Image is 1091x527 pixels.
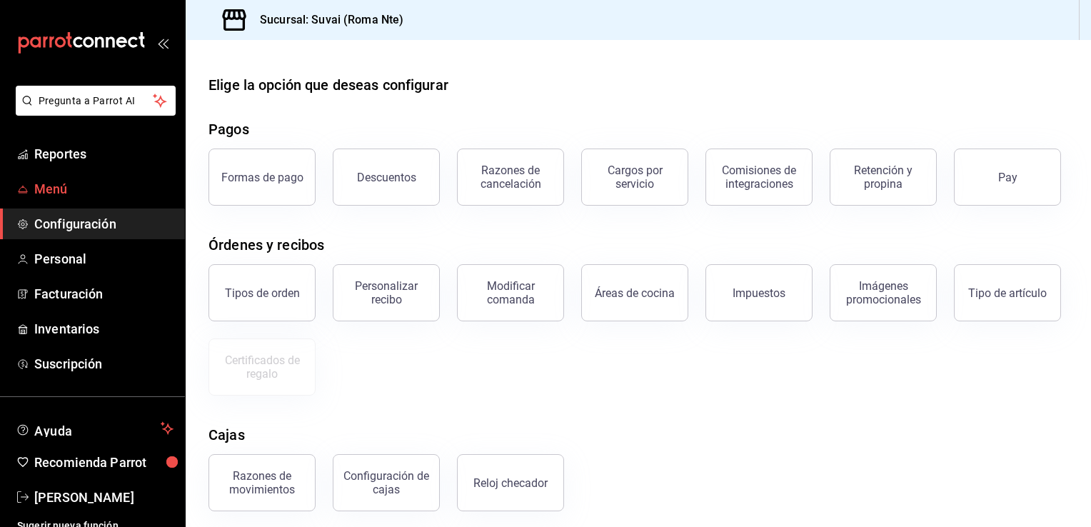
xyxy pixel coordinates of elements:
[595,286,675,300] div: Áreas de cocina
[581,149,688,206] button: Cargos por servicio
[225,286,300,300] div: Tipos de orden
[208,74,448,96] div: Elige la opción que deseas configurar
[34,420,155,437] span: Ayuda
[333,149,440,206] button: Descuentos
[830,264,937,321] button: Imágenes promocionales
[333,264,440,321] button: Personalizar recibo
[590,164,679,191] div: Cargos por servicio
[473,476,548,490] div: Reloj checador
[10,104,176,119] a: Pregunta a Parrot AI
[34,354,174,373] span: Suscripción
[830,149,937,206] button: Retención y propina
[34,249,174,268] span: Personal
[968,286,1047,300] div: Tipo de artículo
[208,149,316,206] button: Formas de pago
[333,454,440,511] button: Configuración de cajas
[34,214,174,234] span: Configuración
[457,454,564,511] button: Reloj checador
[466,164,555,191] div: Razones de cancelación
[839,279,927,306] div: Imágenes promocionales
[221,171,303,184] div: Formas de pago
[218,469,306,496] div: Razones de movimientos
[34,284,174,303] span: Facturación
[34,144,174,164] span: Reportes
[466,279,555,306] div: Modificar comanda
[208,119,249,140] div: Pagos
[208,454,316,511] button: Razones de movimientos
[248,11,403,29] h3: Sucursal: Suvai (Roma Nte)
[954,149,1061,206] button: Pay
[998,171,1017,184] div: Pay
[705,149,813,206] button: Comisiones de integraciones
[208,424,245,446] div: Cajas
[16,86,176,116] button: Pregunta a Parrot AI
[357,171,416,184] div: Descuentos
[34,453,174,472] span: Recomienda Parrot
[705,264,813,321] button: Impuestos
[157,37,169,49] button: open_drawer_menu
[342,279,431,306] div: Personalizar recibo
[839,164,927,191] div: Retención y propina
[34,488,174,507] span: [PERSON_NAME]
[218,353,306,381] div: Certificados de regalo
[342,469,431,496] div: Configuración de cajas
[457,264,564,321] button: Modificar comanda
[733,286,785,300] div: Impuestos
[34,319,174,338] span: Inventarios
[34,179,174,199] span: Menú
[457,149,564,206] button: Razones de cancelación
[715,164,803,191] div: Comisiones de integraciones
[208,338,316,396] button: Certificados de regalo
[954,264,1061,321] button: Tipo de artículo
[39,94,154,109] span: Pregunta a Parrot AI
[208,234,324,256] div: Órdenes y recibos
[581,264,688,321] button: Áreas de cocina
[208,264,316,321] button: Tipos de orden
